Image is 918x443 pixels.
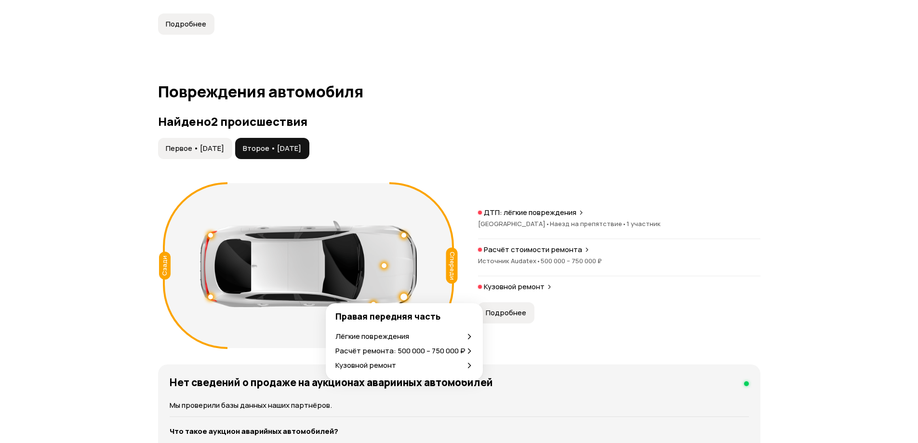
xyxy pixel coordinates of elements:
[545,219,550,228] span: •
[484,208,576,217] p: ДТП: лёгкие повреждения
[170,376,493,389] h4: Нет сведений о продаже на аукционах аварийных автомобилей
[536,256,541,265] span: •
[484,245,582,255] p: Расчёт стоимости ремонта
[335,331,409,342] p: Лёгкие повреждения
[484,282,545,292] p: Кузовной ремонт
[158,13,214,35] button: Подробнее
[478,256,541,265] span: Источник Audatex
[478,302,534,323] button: Подробнее
[335,346,466,356] p: Расчёт ремонта: 500 000 – 750 000 ₽
[158,115,760,128] h3: Найдено 2 происшествия
[622,219,626,228] span: •
[541,256,602,265] span: 500 000 – 750 000 ₽
[170,400,749,411] p: Мы проверили базы данных наших партнёров.
[243,144,301,153] span: Второе • [DATE]
[478,219,550,228] span: [GEOGRAPHIC_DATA]
[159,252,171,280] div: Сзади
[170,426,338,436] strong: Что такое аукцион аварийных автомобилей?
[158,138,232,159] button: Первое • [DATE]
[235,138,309,159] button: Второе • [DATE]
[335,311,473,322] h4: Правая передняя часть
[486,308,526,318] span: Подробнее
[166,144,224,153] span: Первое • [DATE]
[158,83,760,100] h1: Повреждения автомобиля
[335,360,396,371] p: Кузовной ремонт
[166,19,206,29] span: Подробнее
[446,248,457,284] div: Спереди
[626,219,661,228] span: 1 участник
[550,219,626,228] span: Наезд на препятствие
